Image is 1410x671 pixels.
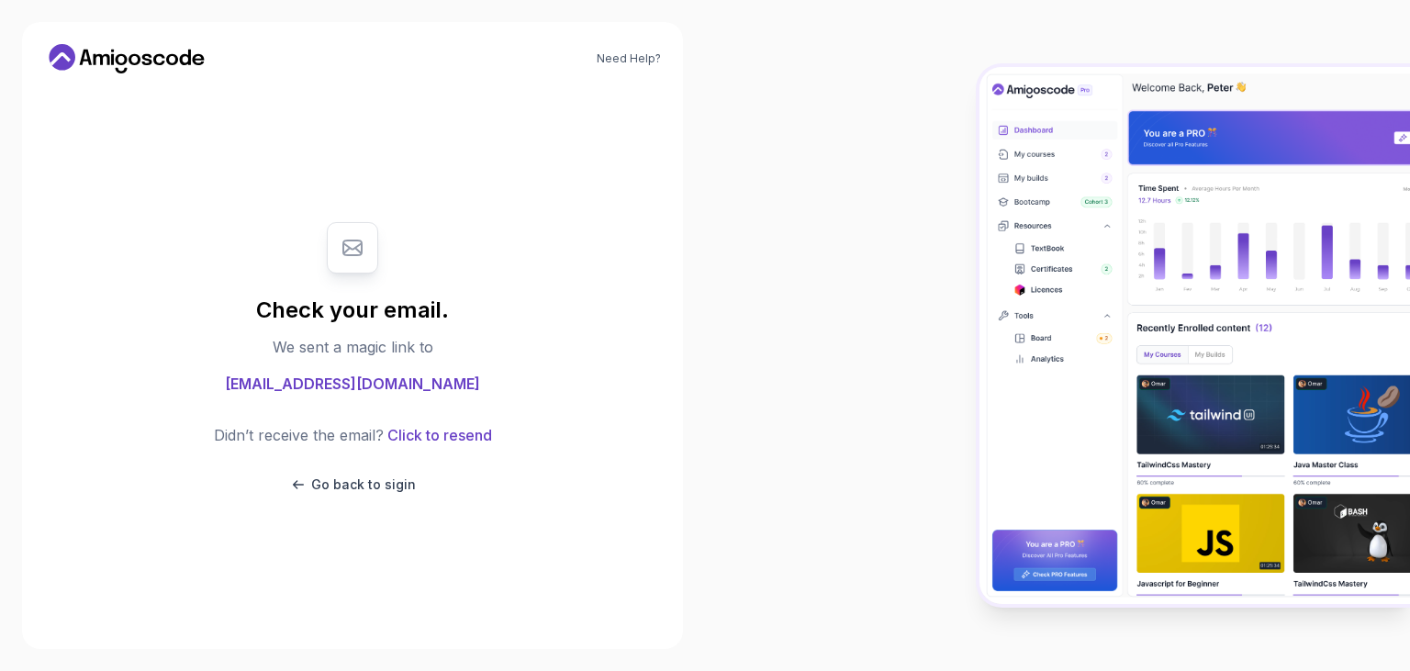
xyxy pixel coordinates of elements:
img: Amigoscode Dashboard [979,67,1410,604]
button: Go back to sigin [289,475,416,494]
h1: Check your email. [256,296,449,325]
a: Need Help? [597,51,661,66]
p: Didn’t receive the email? [214,424,384,446]
iframe: chat widget [1333,598,1392,653]
p: Go back to sigin [311,475,416,494]
button: Click to resend [384,424,492,446]
p: We sent a magic link to [273,336,433,358]
span: [EMAIL_ADDRESS][DOMAIN_NAME] [225,373,480,395]
a: Home link [44,44,209,73]
iframe: chat widget [1061,266,1392,588]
